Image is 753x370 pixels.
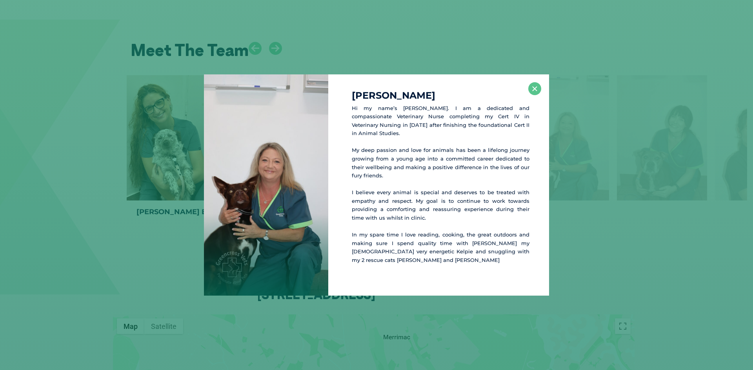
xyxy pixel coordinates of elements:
[352,188,529,222] p: I believe every animal is special and deserves to be treated with empathy and respect. My goal is...
[528,82,541,95] button: ×
[352,231,529,264] p: In my spare time I love reading, cooking, the great outdoors and making sure I spend quality time...
[352,91,529,100] h4: [PERSON_NAME]
[352,146,529,180] p: My deep passion and love for animals has been a lifelong journey growing from a young age into a ...
[352,104,529,138] p: Hi my name’s [PERSON_NAME]. I am a dedicated and compassionate Veterinary Nurse completing my Cer...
